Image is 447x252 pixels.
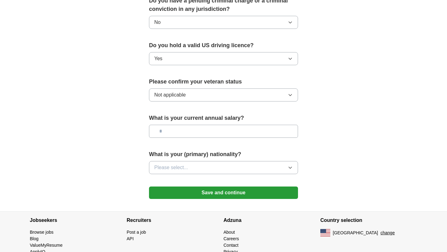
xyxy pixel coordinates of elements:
label: What is your current annual salary? [149,114,298,122]
h4: Country selection [320,212,417,229]
img: US flag [320,229,330,236]
a: Blog [30,236,38,241]
a: About [223,230,235,235]
button: No [149,16,298,29]
label: Do you hold a valid US driving licence? [149,41,298,50]
span: [GEOGRAPHIC_DATA] [333,230,378,236]
label: What is your (primary) nationality? [149,150,298,159]
a: Post a job [127,230,146,235]
a: Careers [223,236,239,241]
button: Yes [149,52,298,65]
span: No [154,19,160,26]
button: Please select... [149,161,298,174]
span: Not applicable [154,91,186,99]
span: Please select... [154,164,188,171]
a: Contact [223,243,238,248]
button: Save and continue [149,187,298,199]
button: change [381,230,395,236]
span: Yes [154,55,162,62]
a: Browse jobs [30,230,53,235]
a: ValueMyResume [30,243,63,248]
button: Not applicable [149,88,298,101]
label: Please confirm your veteran status [149,78,298,86]
a: API [127,236,134,241]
